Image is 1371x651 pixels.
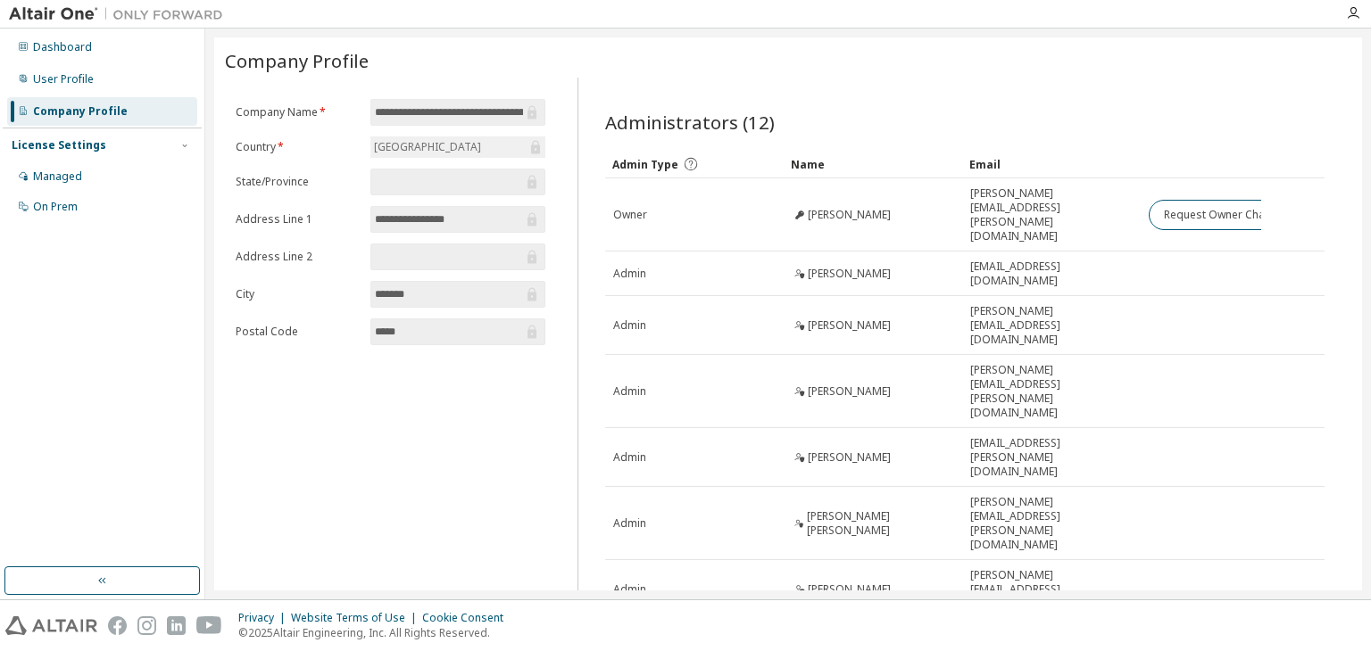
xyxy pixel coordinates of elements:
[236,140,360,154] label: Country
[613,384,646,399] span: Admin
[1149,200,1300,230] button: Request Owner Change
[238,625,514,640] p: © 2025 Altair Engineering, Inc. All Rights Reserved.
[371,137,484,157] div: [GEOGRAPHIC_DATA]
[370,136,545,158] div: [GEOGRAPHIC_DATA]
[969,150,1134,178] div: Email
[108,616,127,635] img: facebook.svg
[33,200,78,214] div: On Prem
[605,110,775,135] span: Administrators (12)
[808,267,891,281] span: [PERSON_NAME]
[791,150,955,178] div: Name
[807,509,955,538] span: [PERSON_NAME] [PERSON_NAME]
[970,186,1133,243] span: [PERSON_NAME][EMAIL_ADDRESS][PERSON_NAME][DOMAIN_NAME]
[970,363,1133,420] span: [PERSON_NAME][EMAIL_ADDRESS][PERSON_NAME][DOMAIN_NAME]
[613,516,646,531] span: Admin
[422,611,514,625] div: Cookie Consent
[808,208,891,222] span: [PERSON_NAME]
[5,616,97,635] img: altair_logo.svg
[167,616,186,635] img: linkedin.svg
[970,304,1133,347] span: [PERSON_NAME][EMAIL_ADDRESS][DOMAIN_NAME]
[33,104,128,119] div: Company Profile
[612,157,678,172] span: Admin Type
[970,260,1133,288] span: [EMAIL_ADDRESS][DOMAIN_NAME]
[613,318,646,333] span: Admin
[613,582,646,597] span: Admin
[236,250,360,264] label: Address Line 2
[196,616,222,635] img: youtube.svg
[236,175,360,189] label: State/Province
[225,48,369,73] span: Company Profile
[12,138,106,152] div: License Settings
[808,384,891,399] span: [PERSON_NAME]
[808,318,891,333] span: [PERSON_NAME]
[613,208,647,222] span: Owner
[33,40,92,54] div: Dashboard
[236,287,360,301] label: City
[970,568,1133,611] span: [PERSON_NAME][EMAIL_ADDRESS][DOMAIN_NAME]
[9,5,232,23] img: Altair One
[970,436,1133,479] span: [EMAIL_ADDRESS][PERSON_NAME][DOMAIN_NAME]
[236,325,360,339] label: Postal Code
[808,450,891,465] span: [PERSON_NAME]
[33,72,94,87] div: User Profile
[238,611,291,625] div: Privacy
[236,105,360,119] label: Company Name
[236,212,360,227] label: Address Line 1
[613,267,646,281] span: Admin
[970,495,1133,552] span: [PERSON_NAME][EMAIL_ADDRESS][PERSON_NAME][DOMAIN_NAME]
[808,582,891,597] span: [PERSON_NAME]
[137,616,156,635] img: instagram.svg
[291,611,422,625] div: Website Terms of Use
[33,169,82,184] div: Managed
[613,450,646,465] span: Admin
